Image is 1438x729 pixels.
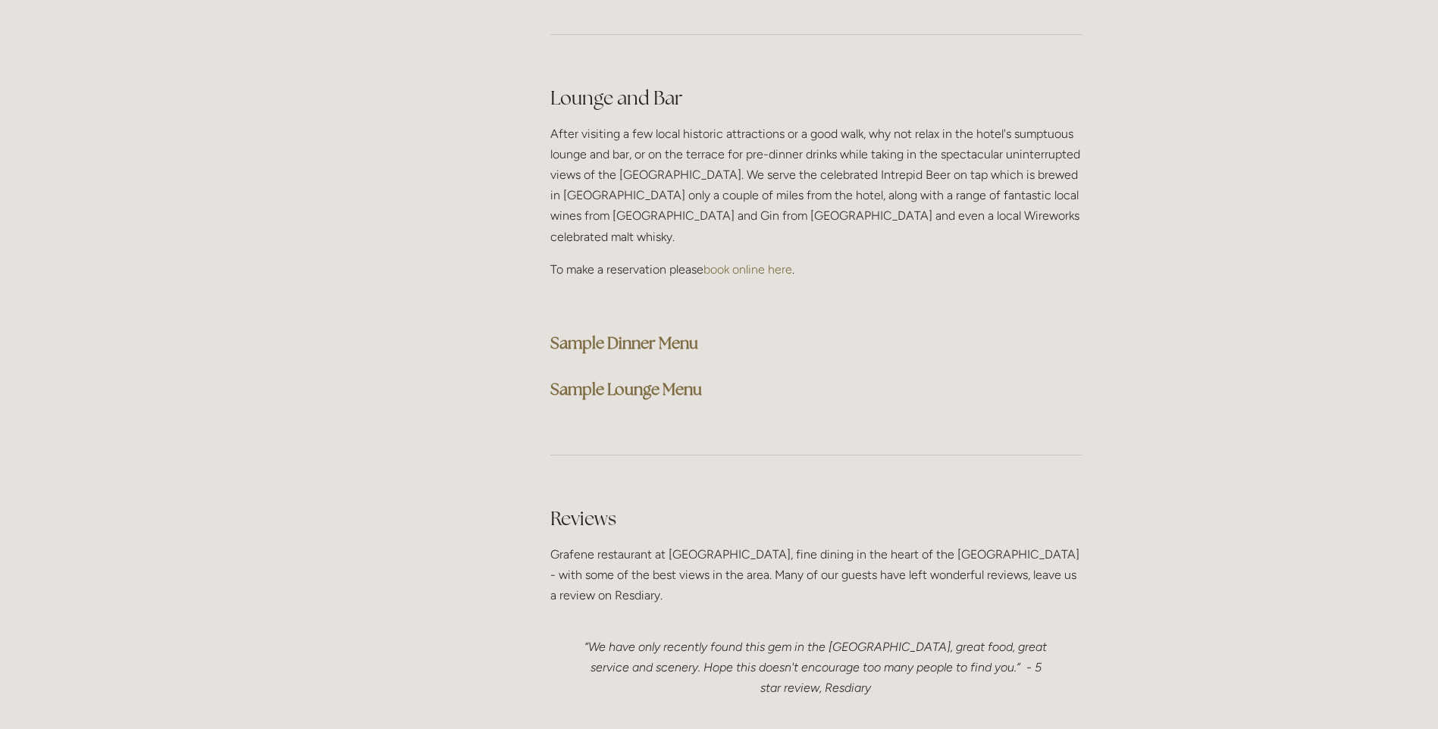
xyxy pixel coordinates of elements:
p: To make a reservation please . [550,259,1082,280]
p: Grafene restaurant at [GEOGRAPHIC_DATA], fine dining in the heart of the [GEOGRAPHIC_DATA] - with... [550,544,1082,606]
h2: Lounge and Bar [550,85,1082,111]
h2: Reviews [550,505,1082,532]
a: Sample Dinner Menu [550,333,698,353]
p: “We have only recently found this gem in the [GEOGRAPHIC_DATA], great food, great service and sce... [581,637,1051,699]
a: book online here [703,262,792,277]
a: Sample Lounge Menu [550,379,702,399]
p: After visiting a few local historic attractions or a good walk, why not relax in the hotel's sump... [550,124,1082,247]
